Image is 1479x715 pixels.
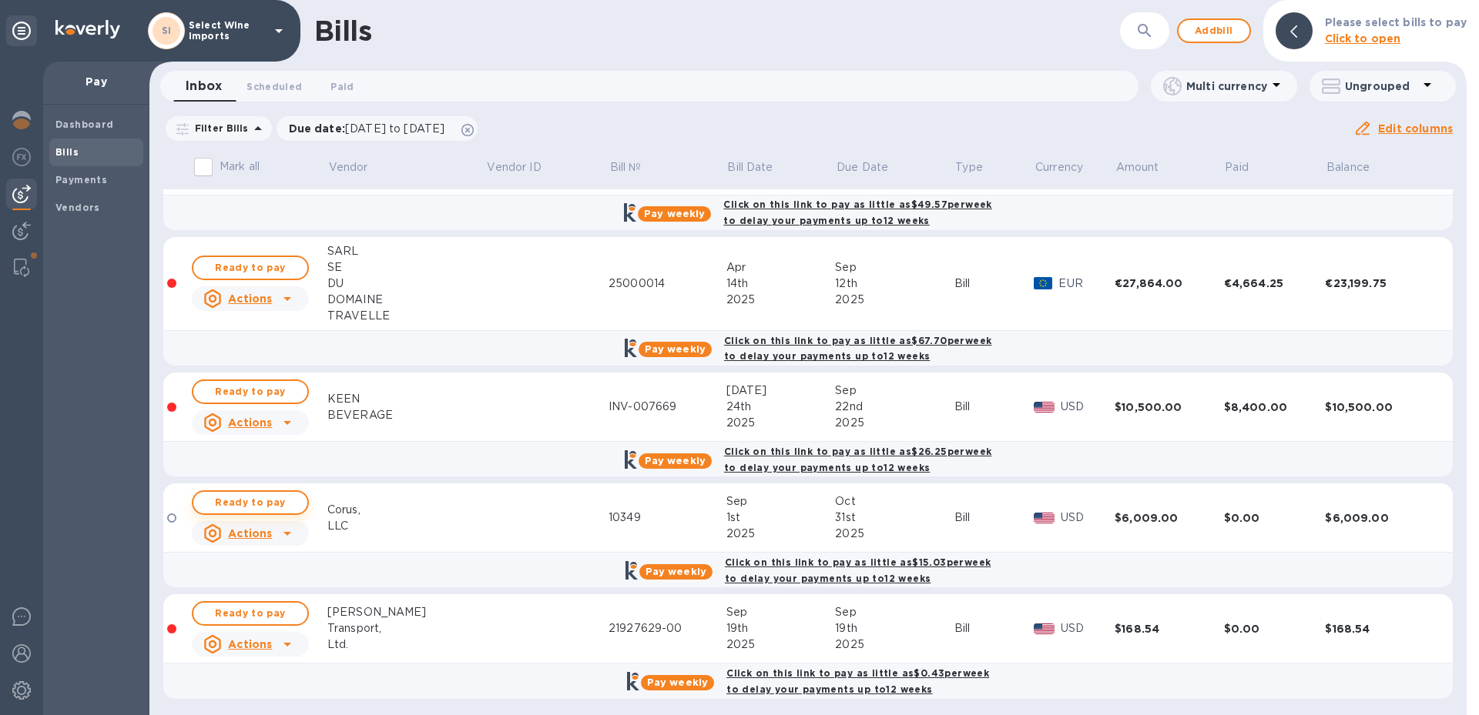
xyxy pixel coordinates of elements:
div: LLC [327,518,486,534]
div: Sep [726,604,836,620]
span: Currency [1035,159,1083,175]
u: Actions [228,416,272,429]
button: Ready to pay [192,601,309,626]
div: Transport, [327,620,486,636]
img: USD [1034,513,1055,523]
div: 19th [726,620,836,636]
div: 1st [726,510,836,526]
b: Click on this link to pay as little as $67.70 per week to delay your payments up to 12 weeks [724,335,991,363]
div: KEEN [327,391,486,407]
b: Click on this link to pay as little as $15.03 per week to delay your payments up to 12 weeks [725,556,991,584]
div: $10,500.00 [1325,399,1433,415]
b: Vendors [55,202,100,213]
span: Ready to pay [206,383,295,401]
span: Paid [330,79,354,95]
span: Add bill [1191,22,1237,40]
p: Vendor [329,159,368,175]
div: 24th [726,399,836,415]
div: 14th [726,276,836,292]
b: Payments [55,174,107,185]
div: 2025 [726,526,836,542]
b: SI [162,25,172,36]
div: 25000014 [609,276,726,292]
button: Ready to pay [192,490,309,515]
span: Vendor ID [487,159,561,175]
div: Oct [835,493,954,510]
p: EUR [1058,276,1115,292]
div: 2025 [726,415,836,431]
span: Vendor [329,159,388,175]
div: 12th [835,276,954,292]
span: Paid [1225,159,1269,175]
span: Ready to pay [206,493,295,512]
div: $168.54 [1325,621,1433,636]
div: Bill [954,276,1035,292]
b: Pay weekly [645,343,706,355]
div: Sep [726,493,836,510]
img: Logo [55,20,120,38]
div: Corus, [327,502,486,518]
div: [DATE] [726,383,836,399]
b: Bills [55,146,79,158]
p: USD [1061,399,1115,415]
b: Click on this link to pay as little as $49.57 per week to delay your payments up to 12 weeks [723,199,991,226]
div: Sep [835,259,954,276]
span: Scheduled [246,79,302,95]
button: Addbill [1177,18,1251,43]
span: Ready to pay [206,259,295,277]
b: Dashboard [55,119,114,130]
b: Click on this link to pay as little as $26.25 per week to delay your payments up to 12 weeks [724,446,991,473]
p: USD [1061,510,1115,526]
div: €23,199.75 [1325,276,1433,291]
div: Due date:[DATE] to [DATE] [277,116,478,141]
p: Due Date [837,159,888,175]
img: USD [1034,402,1055,413]
p: Select Wine Imports [189,20,266,42]
p: Bill Date [727,159,773,175]
div: $8,400.00 [1224,399,1326,415]
div: 22nd [835,399,954,415]
div: 2025 [726,292,836,308]
div: $168.54 [1115,621,1224,636]
p: Due date : [289,121,453,136]
div: DOMAINE [327,292,486,308]
p: Pay [55,74,137,89]
div: Sep [835,604,954,620]
div: Apr [726,259,836,276]
p: Mark all [220,159,260,175]
div: 19th [835,620,954,636]
p: Ungrouped [1345,79,1418,94]
span: Ready to pay [206,604,295,623]
u: Actions [228,292,272,305]
div: 2025 [835,415,954,431]
div: DU [327,276,486,292]
u: Actions [228,527,272,540]
div: SE [327,259,486,276]
div: $10,500.00 [1115,399,1224,415]
p: Type [955,159,983,175]
b: Pay weekly [647,677,708,688]
div: Bill [954,510,1035,526]
div: 2025 [835,526,954,542]
div: 21927629-00 [609,620,726,636]
div: Bill [954,620,1035,636]
b: Please select bills to pay [1325,16,1467,28]
p: Multi currency [1186,79,1267,94]
span: Amount [1116,159,1179,175]
div: BEVERAGE [327,407,486,423]
div: Bill [954,399,1035,415]
p: Amount [1116,159,1159,175]
div: $0.00 [1224,510,1326,526]
button: Ready to pay [192,379,309,404]
div: 2025 [835,636,954,653]
div: Unpin categories [6,15,37,46]
div: TRAVELLE [327,308,486,324]
div: Ltd. [327,636,486,653]
span: Inbox [186,75,222,97]
div: €27,864.00 [1115,276,1224,291]
b: Click on this link to pay as little as $0.43 per week to delay your payments up to 12 weeks [726,667,989,695]
u: Actions [228,638,272,650]
p: Vendor ID [487,159,541,175]
span: Balance [1326,159,1390,175]
div: 2025 [835,292,954,308]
